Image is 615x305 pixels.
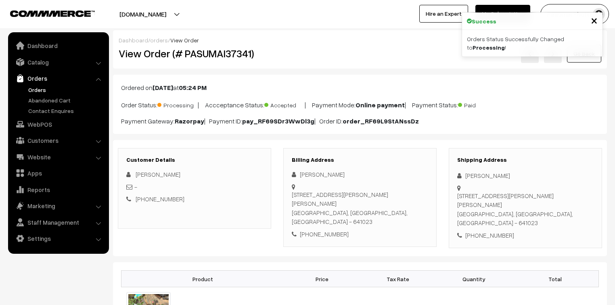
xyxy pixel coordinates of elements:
[457,231,594,240] div: [PHONE_NUMBER]
[153,84,173,92] b: [DATE]
[157,99,198,109] span: Processing
[473,44,505,51] strong: Processing
[10,8,81,18] a: COMMMERCE
[10,71,106,86] a: Orders
[292,157,428,163] h3: Billing Address
[10,166,106,180] a: Apps
[119,47,272,60] h2: View Order (# PASUMAI37341)
[10,38,106,53] a: Dashboard
[179,84,207,92] b: 05:24 PM
[170,37,199,44] span: View Order
[119,37,148,44] a: Dashboard
[475,5,530,23] a: My Subscription
[593,8,605,20] img: user
[457,171,594,180] div: [PERSON_NAME]
[10,55,106,69] a: Catalog
[457,191,594,228] div: [STREET_ADDRESS][PERSON_NAME][PERSON_NAME] [GEOGRAPHIC_DATA], [GEOGRAPHIC_DATA], [GEOGRAPHIC_DATA...
[540,4,609,24] button: Pasumai Thotta…
[10,117,106,132] a: WebPOS
[119,36,601,44] div: / /
[462,30,602,56] div: Orders Status Successfully Changed to !
[26,107,106,115] a: Contact Enquires
[343,117,419,125] b: order_RF69L9StANssDz
[512,271,598,287] th: Total
[26,86,106,94] a: Orders
[121,83,599,92] p: Ordered on at
[121,116,599,126] p: Payment Gateway: | Payment ID: | Order ID:
[458,99,498,109] span: Paid
[242,117,314,125] b: pay_RF69SDr3WwDl3g
[356,101,405,109] b: Online payment
[472,17,496,25] strong: Success
[10,150,106,164] a: Website
[175,117,204,125] b: Razorpay
[26,96,106,104] a: Abandoned Cart
[10,231,106,246] a: Settings
[136,195,184,203] a: [PHONE_NUMBER]
[292,230,428,239] div: [PHONE_NUMBER]
[10,198,106,213] a: Marketing
[150,37,168,44] a: orders
[121,271,284,287] th: Product
[10,10,95,17] img: COMMMERCE
[126,182,263,192] div: -
[10,215,106,230] a: Staff Management
[292,190,428,226] div: [STREET_ADDRESS][PERSON_NAME][PERSON_NAME] [GEOGRAPHIC_DATA], [GEOGRAPHIC_DATA], [GEOGRAPHIC_DATA...
[126,157,263,163] h3: Customer Details
[10,182,106,197] a: Reports
[419,5,468,23] a: Hire an Expert
[121,99,599,110] p: Order Status: | Accceptance Status: | Payment Mode: | Payment Status:
[591,14,598,26] button: Close
[91,4,195,24] button: [DOMAIN_NAME]
[436,271,512,287] th: Quantity
[284,271,360,287] th: Price
[264,99,305,109] span: Accepted
[292,170,428,179] div: [PERSON_NAME]
[10,133,106,148] a: Customers
[360,271,436,287] th: Tax Rate
[136,171,180,178] span: [PERSON_NAME]
[457,157,594,163] h3: Shipping Address
[591,13,598,27] span: ×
